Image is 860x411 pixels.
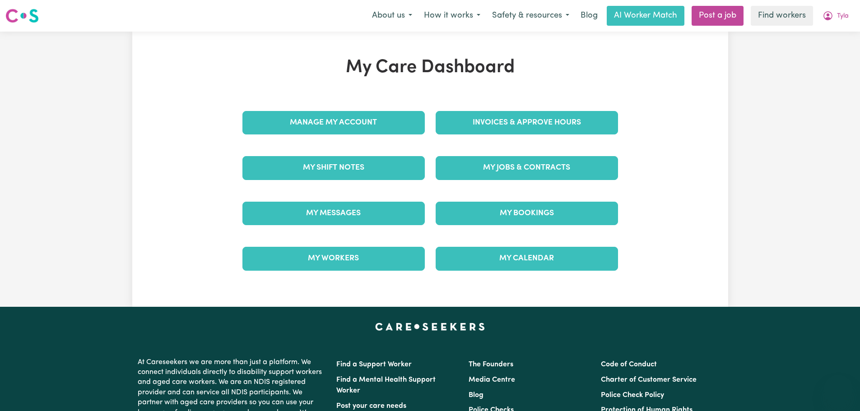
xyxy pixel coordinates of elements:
a: Careseekers home page [375,323,485,330]
button: My Account [817,6,855,25]
a: My Jobs & Contracts [436,156,618,180]
a: Careseekers logo [5,5,39,26]
span: Tyla [837,11,849,21]
a: My Bookings [436,202,618,225]
button: How it works [418,6,486,25]
a: Find a Support Worker [336,361,412,368]
a: My Shift Notes [242,156,425,180]
a: Blog [469,392,483,399]
a: Find workers [751,6,813,26]
iframe: Button to launch messaging window [824,375,853,404]
a: Find a Mental Health Support Worker [336,376,436,394]
img: Careseekers logo [5,8,39,24]
a: Post your care needs [336,402,406,410]
a: Media Centre [469,376,515,383]
button: Safety & resources [486,6,575,25]
a: Manage My Account [242,111,425,134]
h1: My Care Dashboard [237,57,623,79]
a: My Messages [242,202,425,225]
button: About us [366,6,418,25]
a: Police Check Policy [601,392,664,399]
a: Post a job [692,6,744,26]
a: My Calendar [436,247,618,270]
a: Blog [575,6,603,26]
a: Charter of Customer Service [601,376,697,383]
a: Invoices & Approve Hours [436,111,618,134]
a: The Founders [469,361,513,368]
a: Code of Conduct [601,361,657,368]
a: My Workers [242,247,425,270]
a: AI Worker Match [607,6,684,26]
